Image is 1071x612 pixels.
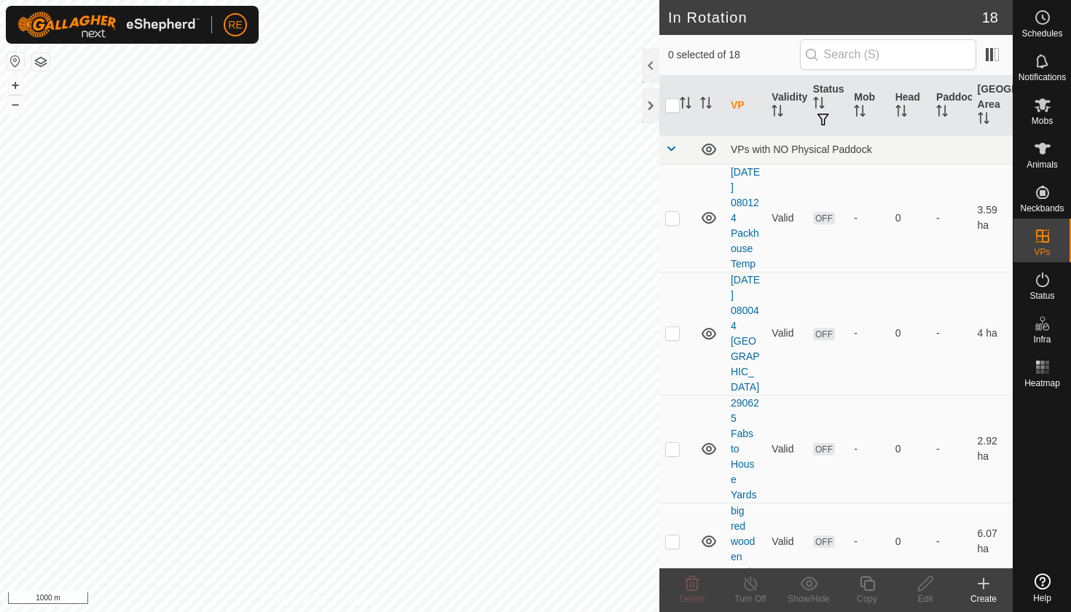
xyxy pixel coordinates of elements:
[1033,594,1051,603] span: Help
[930,272,971,395] td: -
[1020,204,1064,213] span: Neckbands
[7,76,24,94] button: +
[766,76,807,136] th: Validity
[838,592,896,605] div: Copy
[1033,335,1051,344] span: Infra
[854,442,883,457] div: -
[890,272,930,395] td: 0
[731,166,760,270] a: [DATE] 080124 Packhouse Temp
[854,534,883,549] div: -
[807,76,848,136] th: Status
[954,592,1013,605] div: Create
[766,164,807,272] td: Valid
[766,395,807,503] td: Valid
[7,95,24,113] button: –
[930,76,971,136] th: Paddock
[344,593,387,606] a: Contact Us
[680,99,691,111] p-sorticon: Activate to sort
[780,592,838,605] div: Show/Hide
[668,9,982,26] h2: In Rotation
[32,53,50,71] button: Map Layers
[936,107,948,119] p-sorticon: Activate to sort
[972,395,1013,503] td: 2.92 ha
[813,535,835,548] span: OFF
[972,272,1013,395] td: 4 ha
[813,99,825,111] p-sorticon: Activate to sort
[890,503,930,580] td: 0
[7,52,24,70] button: Reset Map
[972,503,1013,580] td: 6.07 ha
[854,107,866,119] p-sorticon: Activate to sort
[1013,568,1071,608] a: Help
[766,272,807,395] td: Valid
[228,17,242,33] span: RE
[1019,73,1066,82] span: Notifications
[813,443,835,455] span: OFF
[930,164,971,272] td: -
[731,274,760,393] a: [DATE] 080044 [GEOGRAPHIC_DATA]
[668,47,800,63] span: 0 selected of 18
[1021,29,1062,38] span: Schedules
[854,326,883,341] div: -
[930,395,971,503] td: -
[854,211,883,226] div: -
[731,505,756,578] a: big red wooden yards
[972,76,1013,136] th: [GEOGRAPHIC_DATA] Area
[800,39,976,70] input: Search (S)
[1032,117,1053,125] span: Mobs
[890,164,930,272] td: 0
[1034,248,1050,256] span: VPs
[731,397,759,501] a: 290625 Fabs to House Yards
[725,76,766,136] th: VP
[813,328,835,340] span: OFF
[772,107,783,119] p-sorticon: Activate to sort
[1024,379,1060,388] span: Heatmap
[982,7,998,28] span: 18
[721,592,780,605] div: Turn Off
[848,76,889,136] th: Mob
[272,593,326,606] a: Privacy Policy
[890,76,930,136] th: Head
[896,592,954,605] div: Edit
[17,12,200,38] img: Gallagher Logo
[813,212,835,224] span: OFF
[930,503,971,580] td: -
[895,107,907,119] p-sorticon: Activate to sort
[731,144,1007,155] div: VPs with NO Physical Paddock
[766,503,807,580] td: Valid
[890,395,930,503] td: 0
[1027,160,1058,169] span: Animals
[1029,291,1054,300] span: Status
[680,594,705,604] span: Delete
[972,164,1013,272] td: 3.59 ha
[978,114,989,126] p-sorticon: Activate to sort
[700,99,712,111] p-sorticon: Activate to sort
